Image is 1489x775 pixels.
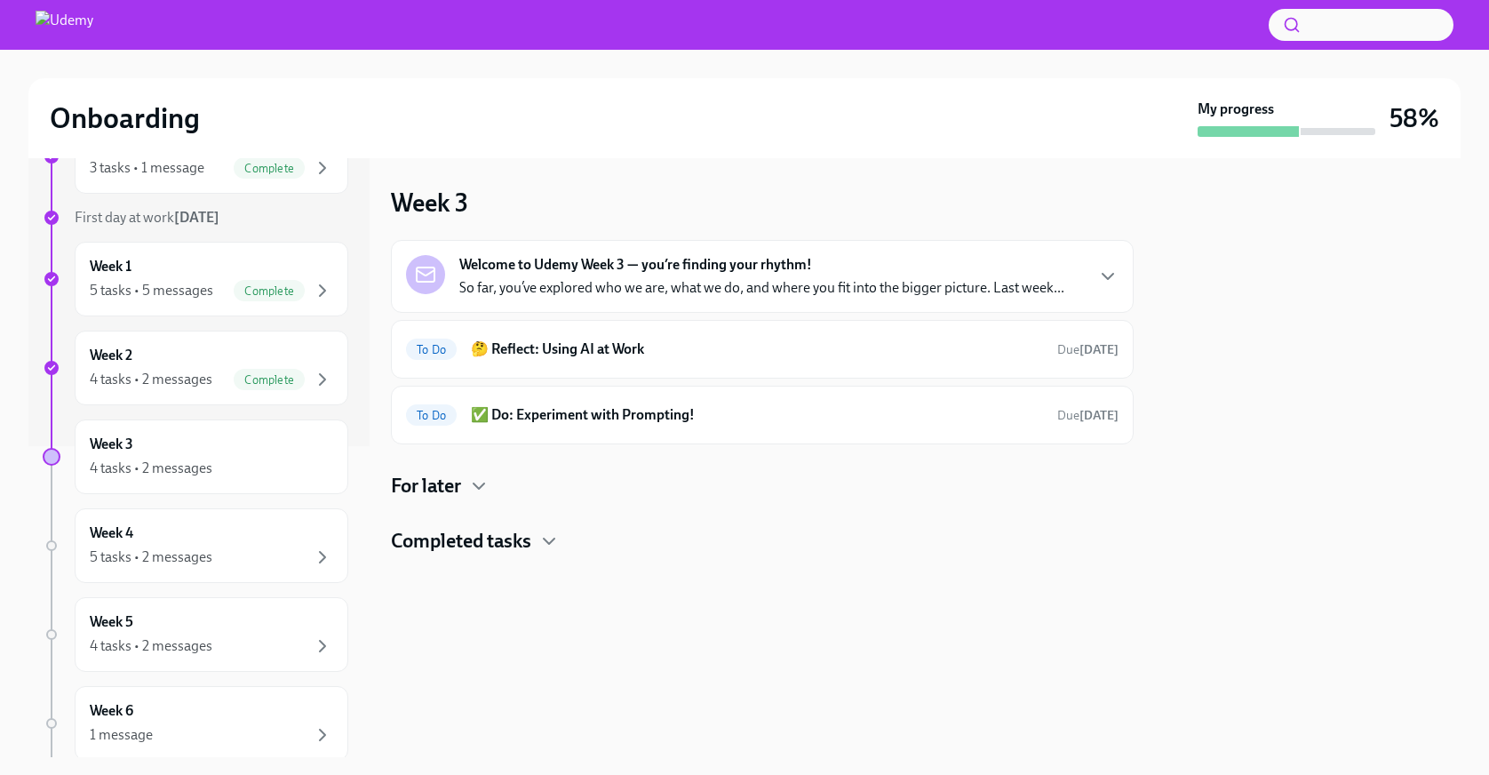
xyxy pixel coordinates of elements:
[1057,342,1119,357] span: Due
[391,528,1134,555] div: Completed tasks
[43,419,348,494] a: Week 34 tasks • 2 messages
[36,11,93,39] img: Udemy
[43,597,348,672] a: Week 54 tasks • 2 messages
[90,435,133,454] h6: Week 3
[1079,408,1119,423] strong: [DATE]
[43,508,348,583] a: Week 45 tasks • 2 messages
[1389,102,1439,134] h3: 58%
[391,473,461,499] h4: For later
[1057,407,1119,424] span: August 30th, 2025 10:00
[406,409,457,422] span: To Do
[90,370,212,389] div: 4 tasks • 2 messages
[406,343,457,356] span: To Do
[406,401,1119,429] a: To Do✅ Do: Experiment with Prompting!Due[DATE]
[43,242,348,316] a: Week 15 tasks • 5 messagesComplete
[90,701,133,721] h6: Week 6
[75,209,219,226] span: First day at work
[459,278,1064,298] p: So far, you’ve explored who we are, what we do, and where you fit into the bigger picture. Last w...
[234,373,305,387] span: Complete
[90,257,131,276] h6: Week 1
[90,547,212,567] div: 5 tasks • 2 messages
[1057,341,1119,358] span: August 30th, 2025 10:00
[90,725,153,745] div: 1 message
[459,255,812,275] strong: Welcome to Udemy Week 3 — you’re finding your rhythm!
[391,187,468,219] h3: Week 3
[50,100,200,136] h2: Onboarding
[1198,100,1274,119] strong: My progress
[471,405,1043,425] h6: ✅ Do: Experiment with Prompting!
[391,528,531,555] h4: Completed tasks
[406,335,1119,364] a: To Do🤔 Reflect: Using AI at WorkDue[DATE]
[43,208,348,228] a: First day at work[DATE]
[471,340,1043,359] h6: 🤔 Reflect: Using AI at Work
[90,523,133,543] h6: Week 4
[234,162,305,175] span: Complete
[90,636,212,656] div: 4 tasks • 2 messages
[43,686,348,761] a: Week 61 message
[90,281,213,300] div: 5 tasks • 5 messages
[90,346,132,365] h6: Week 2
[43,331,348,405] a: Week 24 tasks • 2 messagesComplete
[234,284,305,298] span: Complete
[90,459,212,478] div: 4 tasks • 2 messages
[1057,408,1119,423] span: Due
[90,158,204,178] div: 3 tasks • 1 message
[391,473,1134,499] div: For later
[90,612,133,632] h6: Week 5
[174,209,219,226] strong: [DATE]
[1079,342,1119,357] strong: [DATE]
